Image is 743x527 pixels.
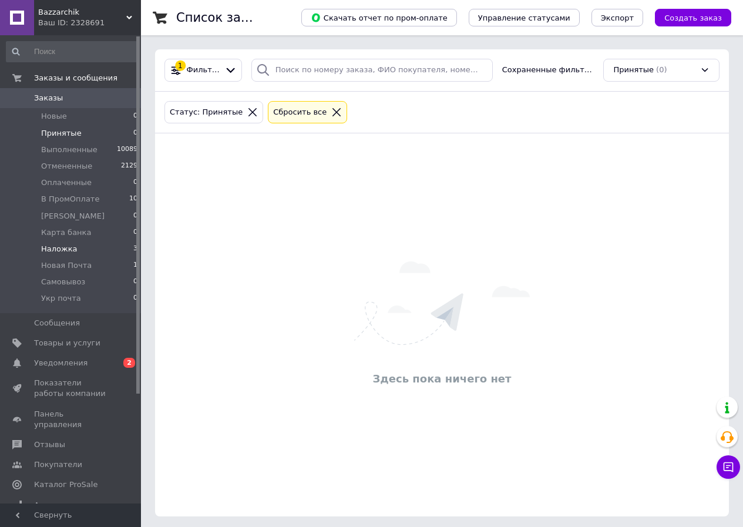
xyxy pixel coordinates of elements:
[41,128,82,139] span: Принятые
[301,9,457,26] button: Скачать отчет по пром-оплате
[34,318,80,328] span: Сообщения
[41,194,99,204] span: В ПромОплате
[121,161,137,172] span: 2129
[175,61,186,71] div: 1
[591,9,643,26] button: Экспорт
[34,479,98,490] span: Каталог ProSale
[41,111,67,122] span: Новые
[41,293,81,304] span: Укр почта
[38,7,126,18] span: Bazzarchik
[133,293,137,304] span: 0
[271,106,329,119] div: Сбросить все
[478,14,570,22] span: Управление статусами
[161,371,723,386] div: Здесь пока ничего нет
[251,59,493,82] input: Поиск по номеру заказа, ФИО покупателя, номеру телефона, Email, номеру накладной
[664,14,722,22] span: Создать заказ
[34,409,109,430] span: Панель управления
[187,65,220,76] span: Фильтры
[167,106,245,119] div: Статус: Принятые
[34,459,82,470] span: Покупатели
[123,358,135,368] span: 2
[34,500,78,511] span: Аналитика
[133,111,137,122] span: 0
[133,244,137,254] span: 3
[34,93,63,103] span: Заказы
[41,177,92,188] span: Оплаченные
[41,227,91,238] span: Карта банка
[717,455,740,479] button: Чат с покупателем
[34,439,65,450] span: Отзывы
[133,260,137,271] span: 1
[176,11,277,25] h1: Список заказов
[502,65,594,76] span: Сохраненные фильтры:
[34,378,109,399] span: Показатели работы компании
[133,211,137,221] span: 0
[34,358,88,368] span: Уведомления
[34,338,100,348] span: Товары и услуги
[133,177,137,188] span: 0
[41,260,92,271] span: Новая Почта
[6,41,139,62] input: Поиск
[41,145,98,155] span: Выполненные
[41,244,78,254] span: Наложка
[34,73,117,83] span: Заказы и сообщения
[643,13,731,22] a: Создать заказ
[655,9,731,26] button: Создать заказ
[38,18,141,28] div: Ваш ID: 2328691
[41,211,105,221] span: [PERSON_NAME]
[41,161,92,172] span: Отмененные
[311,12,448,23] span: Скачать отчет по пром-оплате
[133,277,137,287] span: 0
[469,9,580,26] button: Управление статусами
[117,145,137,155] span: 10089
[129,194,137,204] span: 10
[41,277,85,287] span: Самовывоз
[656,65,667,74] span: (0)
[133,227,137,238] span: 0
[133,128,137,139] span: 0
[613,65,654,76] span: Принятые
[601,14,634,22] span: Экспорт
